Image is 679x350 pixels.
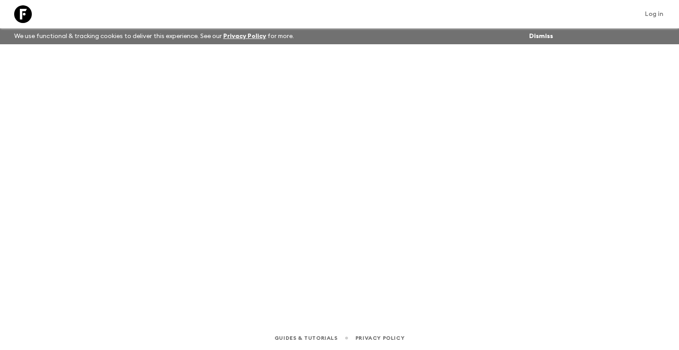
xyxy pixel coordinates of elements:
a: Log in [640,8,668,20]
button: Dismiss [527,30,555,42]
a: Privacy Policy [223,33,266,39]
a: Privacy Policy [355,333,404,343]
a: Guides & Tutorials [275,333,338,343]
p: We use functional & tracking cookies to deliver this experience. See our for more. [11,28,298,44]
